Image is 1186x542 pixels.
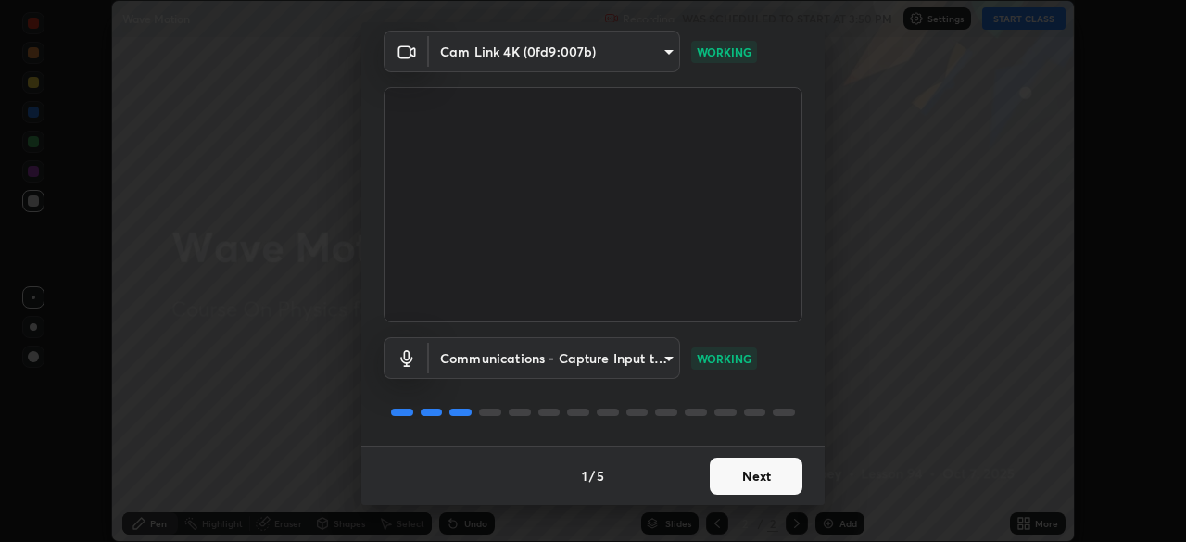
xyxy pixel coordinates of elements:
p: WORKING [697,44,751,60]
div: Cam Link 4K (0fd9:007b) [429,31,680,72]
button: Next [710,458,802,495]
h4: 1 [582,466,587,485]
h4: / [589,466,595,485]
h4: 5 [597,466,604,485]
div: Cam Link 4K (0fd9:007b) [429,337,680,379]
p: WORKING [697,350,751,367]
